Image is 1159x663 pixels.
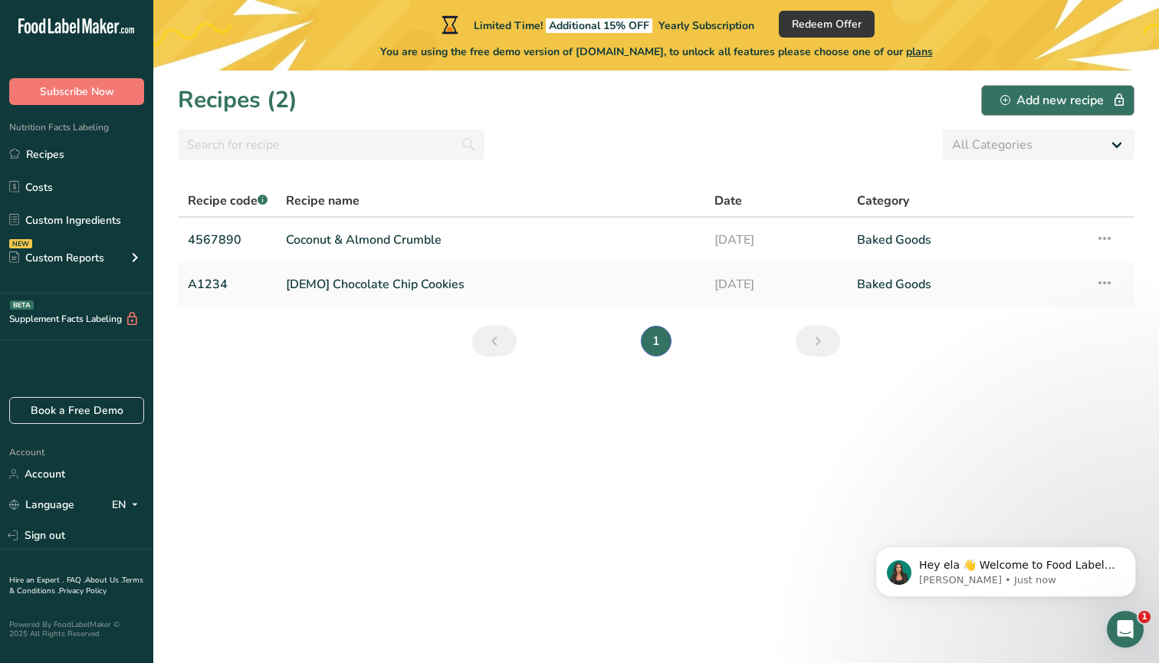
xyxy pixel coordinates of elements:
[546,18,652,33] span: Additional 15% OFF
[438,15,754,34] div: Limited Time!
[9,575,64,586] a: Hire an Expert .
[40,84,114,100] span: Subscribe Now
[188,268,268,300] a: A1234
[286,268,696,300] a: [DEMO] Chocolate Chip Cookies
[178,130,484,160] input: Search for recipe
[1000,91,1115,110] div: Add new recipe
[9,250,104,266] div: Custom Reports
[10,300,34,310] div: BETA
[286,192,360,210] span: Recipe name
[188,224,268,256] a: 4567890
[59,586,107,596] a: Privacy Policy
[1138,611,1151,623] span: 1
[112,496,144,514] div: EN
[67,575,85,586] a: FAQ .
[792,16,862,32] span: Redeem Offer
[779,11,875,38] button: Redeem Offer
[852,514,1159,622] iframe: Intercom notifications message
[472,326,517,356] a: Previous page
[178,83,297,117] h1: Recipes (2)
[857,268,1077,300] a: Baked Goods
[714,268,839,300] a: [DATE]
[9,239,32,248] div: NEW
[1107,611,1144,648] iframe: Intercom live chat
[981,85,1134,116] button: Add new recipe
[9,491,74,518] a: Language
[9,78,144,105] button: Subscribe Now
[857,192,909,210] span: Category
[9,397,144,424] a: Book a Free Demo
[857,224,1077,256] a: Baked Goods
[796,326,840,356] a: Next page
[658,18,754,33] span: Yearly Subscription
[9,620,144,638] div: Powered By FoodLabelMaker © 2025 All Rights Reserved
[9,575,143,596] a: Terms & Conditions .
[188,192,268,209] span: Recipe code
[286,224,696,256] a: Coconut & Almond Crumble
[714,192,742,210] span: Date
[85,575,122,586] a: About Us .
[906,44,933,59] span: plans
[380,44,933,60] span: You are using the free demo version of [DOMAIN_NAME], to unlock all features please choose one of...
[714,224,839,256] a: [DATE]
